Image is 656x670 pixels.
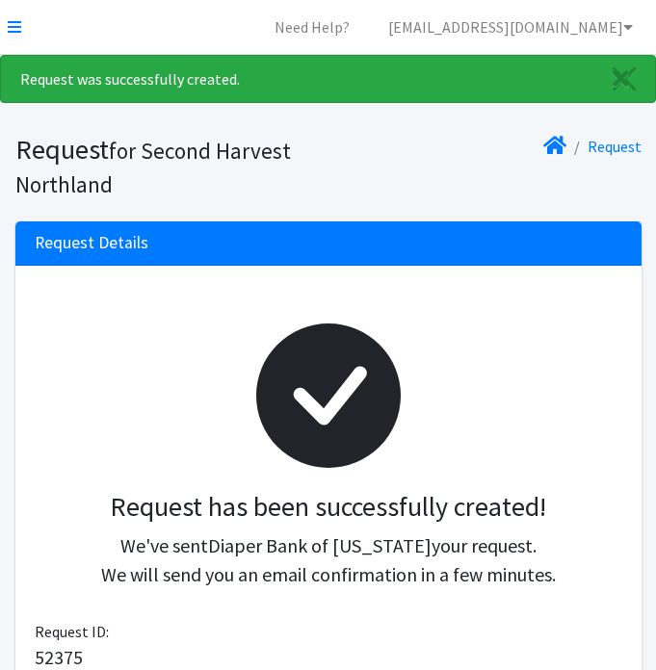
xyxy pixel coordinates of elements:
[15,137,291,198] small: for Second Harvest Northland
[373,8,648,46] a: [EMAIL_ADDRESS][DOMAIN_NAME]
[15,133,322,199] h1: Request
[593,56,655,102] a: Close
[50,531,607,589] p: We've sent your request. We will send you an email confirmation in a few minutes.
[35,622,109,641] span: Request ID:
[208,533,432,557] span: Diaper Bank of [US_STATE]
[259,8,365,46] a: Need Help?
[588,137,642,156] a: Request
[35,233,148,253] h3: Request Details
[50,491,607,524] h3: Request has been successfully created!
